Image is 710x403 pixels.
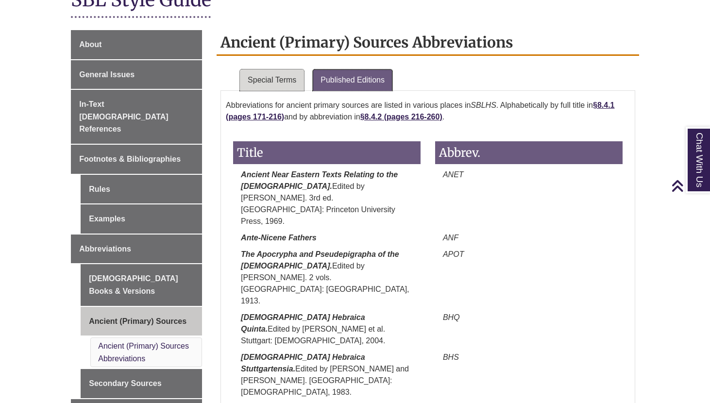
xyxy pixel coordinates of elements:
a: Examples [81,204,202,234]
span: General Issues [79,70,135,79]
em: BHQ [443,313,460,321]
em: [DEMOGRAPHIC_DATA] Hebraica Quinta. [241,313,365,333]
span: In-Text [DEMOGRAPHIC_DATA] References [79,100,168,133]
a: [DEMOGRAPHIC_DATA] Books & Versions [81,264,202,305]
p: Edited by [PERSON_NAME]. 3rd ed. [GEOGRAPHIC_DATA]: Princeton University Press, 1969. [233,169,421,227]
em: [DEMOGRAPHIC_DATA] Hebraica Stuttgartensia. [241,353,365,373]
p: Edited by [PERSON_NAME]. 2 vols. [GEOGRAPHIC_DATA]: [GEOGRAPHIC_DATA], 1913. [233,249,421,307]
em: APOT [443,250,464,258]
em: ANET [443,170,464,179]
a: General Issues [71,60,202,89]
span: About [79,40,101,49]
p: Edited by [PERSON_NAME] and [PERSON_NAME]. [GEOGRAPHIC_DATA]: [DEMOGRAPHIC_DATA], 1983. [233,352,421,398]
em: Ante-Nicene Fathers [241,234,317,242]
em: BHS [443,353,459,361]
h2: Ancient (Primary) Sources Abbreviations [217,30,639,56]
span: Footnotes & Bibliographies [79,155,181,163]
h3: Title [233,141,421,164]
a: Secondary Sources [81,369,202,398]
a: In-Text [DEMOGRAPHIC_DATA] References [71,90,202,144]
h3: Abbrev. [435,141,623,164]
em: SBLHS [471,101,496,109]
a: Abbreviations [71,235,202,264]
p: Abbreviations for ancient primary sources are listed in various places in . Alphabetically by ful... [226,96,630,127]
span: Abbreviations [79,245,131,253]
em: The Apocrypha and Pseudepigrapha of the [DEMOGRAPHIC_DATA]. [241,250,399,270]
em: Ancient Near Eastern Texts Relating to the [DEMOGRAPHIC_DATA]. [241,170,398,190]
em: ANF [443,234,458,242]
a: About [71,30,202,59]
a: §8.4.2 (pages 216-260) [360,113,442,121]
a: §8.4.1 (pages 171-216) [226,101,614,121]
a: Footnotes & Bibliographies [71,145,202,174]
a: Ancient (Primary) Sources Abbreviations [98,342,189,363]
a: Special Terms [240,69,304,91]
a: Published Editions [313,69,392,91]
a: Ancient (Primary) Sources [81,307,202,336]
a: Rules [81,175,202,204]
a: Back to Top [671,179,708,192]
p: Edited by [PERSON_NAME] et al. Stuttgart: [DEMOGRAPHIC_DATA], 2004. [233,312,421,347]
